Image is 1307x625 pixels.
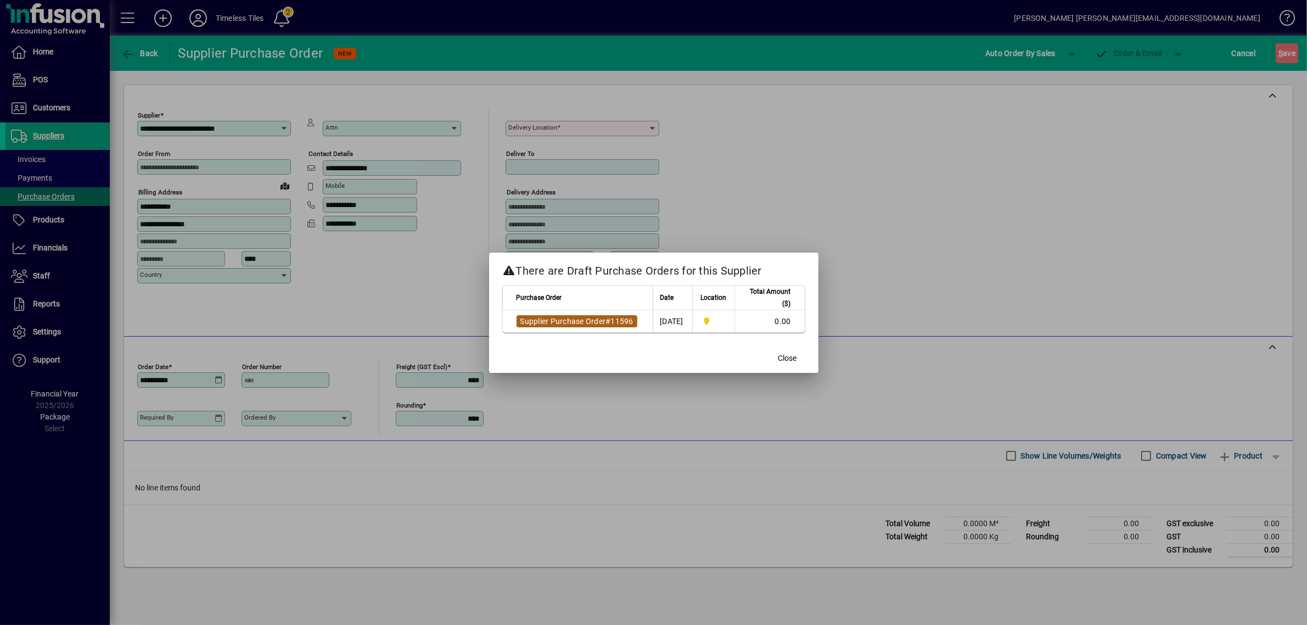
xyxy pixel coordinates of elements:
[517,292,562,304] span: Purchase Order
[778,353,797,364] span: Close
[770,349,805,369] button: Close
[699,315,728,327] span: Dunedin
[517,315,637,327] a: Supplier Purchase Order#11596
[660,292,674,304] span: Date
[734,310,805,332] td: 0.00
[742,286,791,310] span: Total Amount ($)
[653,310,692,332] td: [DATE]
[489,253,818,284] h2: There are Draft Purchase Orders for this Supplier
[520,317,606,326] span: Supplier Purchase Order
[605,317,610,326] span: #
[611,317,633,326] span: 11596
[700,292,726,304] span: Location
